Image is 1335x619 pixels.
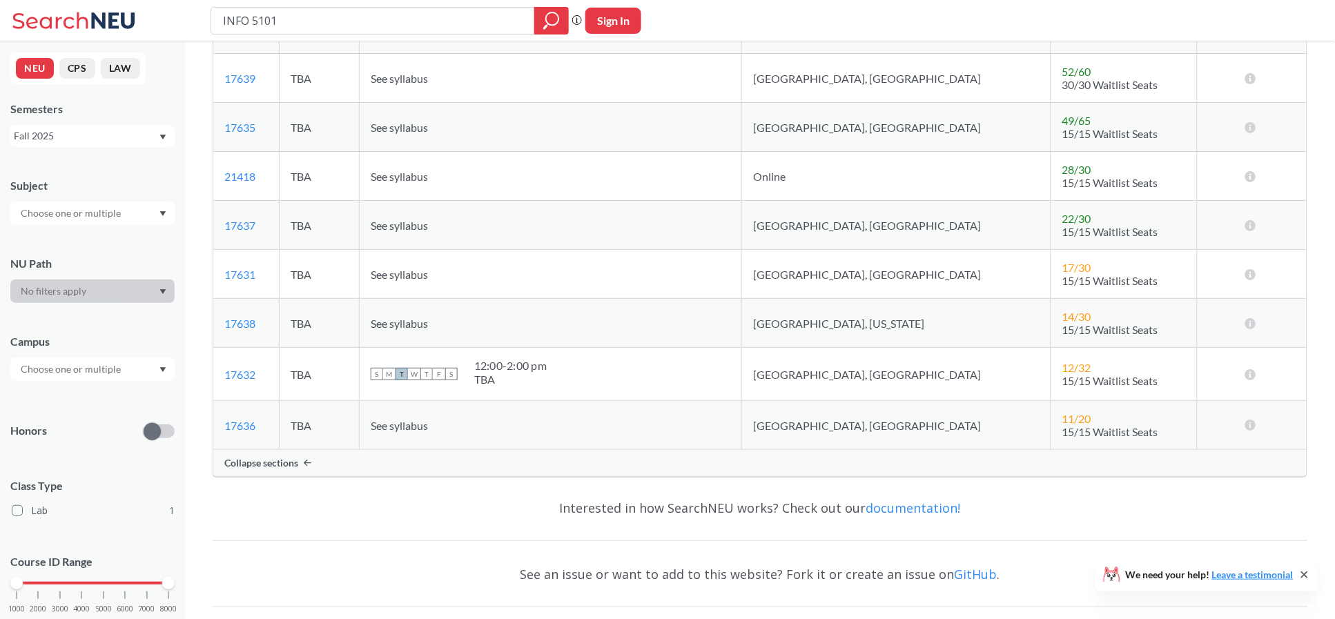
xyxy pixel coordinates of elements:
[213,554,1307,594] div: See an issue or want to add to this website? Fork it or create an issue on .
[10,125,175,147] div: Fall 2025Dropdown arrow
[52,605,68,613] span: 3000
[159,211,166,217] svg: Dropdown arrow
[955,566,997,582] a: GitHub
[169,503,175,518] span: 1
[1062,323,1158,336] span: 15/15 Waitlist Seats
[160,605,177,613] span: 8000
[371,317,428,330] span: See syllabus
[1062,412,1091,425] span: 11 / 20
[224,317,255,330] a: 17638
[383,368,396,380] span: M
[866,500,961,516] a: documentation!
[159,367,166,373] svg: Dropdown arrow
[1062,65,1091,78] span: 52 / 60
[371,72,428,85] span: See syllabus
[742,54,1051,103] td: [GEOGRAPHIC_DATA], [GEOGRAPHIC_DATA]
[1062,127,1158,140] span: 15/15 Waitlist Seats
[224,219,255,232] a: 17637
[224,368,255,381] a: 17632
[10,478,175,493] span: Class Type
[280,54,360,103] td: TBA
[73,605,90,613] span: 4000
[742,250,1051,299] td: [GEOGRAPHIC_DATA], [GEOGRAPHIC_DATA]
[371,170,428,183] span: See syllabus
[14,128,158,144] div: Fall 2025
[95,605,112,613] span: 5000
[1062,78,1158,91] span: 30/30 Waitlist Seats
[1212,569,1294,580] a: Leave a testimonial
[213,488,1307,528] div: Interested in how SearchNEU works? Check out our
[12,502,175,520] label: Lab
[445,368,458,380] span: S
[474,373,547,386] div: TBA
[396,368,408,380] span: T
[534,7,569,35] div: magnifying glass
[159,289,166,295] svg: Dropdown arrow
[224,457,298,469] span: Collapse sections
[1062,374,1158,387] span: 15/15 Waitlist Seats
[742,201,1051,250] td: [GEOGRAPHIC_DATA], [GEOGRAPHIC_DATA]
[1062,274,1158,287] span: 15/15 Waitlist Seats
[585,8,641,34] button: Sign In
[1126,570,1294,580] span: We need your help!
[101,58,140,79] button: LAW
[222,9,525,32] input: Class, professor, course number, "phrase"
[224,268,255,281] a: 17631
[10,334,175,349] div: Campus
[742,103,1051,152] td: [GEOGRAPHIC_DATA], [GEOGRAPHIC_DATA]
[159,135,166,140] svg: Dropdown arrow
[371,368,383,380] span: S
[280,103,360,152] td: TBA
[433,368,445,380] span: F
[10,256,175,271] div: NU Path
[371,268,428,281] span: See syllabus
[8,605,25,613] span: 1000
[10,202,175,225] div: Dropdown arrow
[742,152,1051,201] td: Online
[224,170,255,183] a: 21418
[474,359,547,373] div: 12:00 - 2:00 pm
[280,348,360,401] td: TBA
[30,605,46,613] span: 2000
[1062,212,1091,225] span: 22 / 30
[371,219,428,232] span: See syllabus
[371,419,428,432] span: See syllabus
[742,348,1051,401] td: [GEOGRAPHIC_DATA], [GEOGRAPHIC_DATA]
[213,450,1307,476] div: Collapse sections
[10,357,175,381] div: Dropdown arrow
[224,121,255,134] a: 17635
[10,554,175,570] p: Course ID Range
[1062,176,1158,189] span: 15/15 Waitlist Seats
[1062,114,1091,127] span: 49 / 65
[280,299,360,348] td: TBA
[59,58,95,79] button: CPS
[742,401,1051,450] td: [GEOGRAPHIC_DATA], [GEOGRAPHIC_DATA]
[10,423,47,439] p: Honors
[14,205,130,222] input: Choose one or multiple
[420,368,433,380] span: T
[1062,261,1091,274] span: 17 / 30
[1062,225,1158,238] span: 15/15 Waitlist Seats
[14,361,130,377] input: Choose one or multiple
[224,72,255,85] a: 17639
[1062,361,1091,374] span: 12 / 32
[280,401,360,450] td: TBA
[117,605,133,613] span: 6000
[280,250,360,299] td: TBA
[10,279,175,303] div: Dropdown arrow
[1062,310,1091,323] span: 14 / 30
[742,299,1051,348] td: [GEOGRAPHIC_DATA], [US_STATE]
[280,152,360,201] td: TBA
[1062,425,1158,438] span: 15/15 Waitlist Seats
[408,368,420,380] span: W
[280,201,360,250] td: TBA
[10,101,175,117] div: Semesters
[224,419,255,432] a: 17636
[543,11,560,30] svg: magnifying glass
[1062,163,1091,176] span: 28 / 30
[371,121,428,134] span: See syllabus
[10,178,175,193] div: Subject
[16,58,54,79] button: NEU
[139,605,155,613] span: 7000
